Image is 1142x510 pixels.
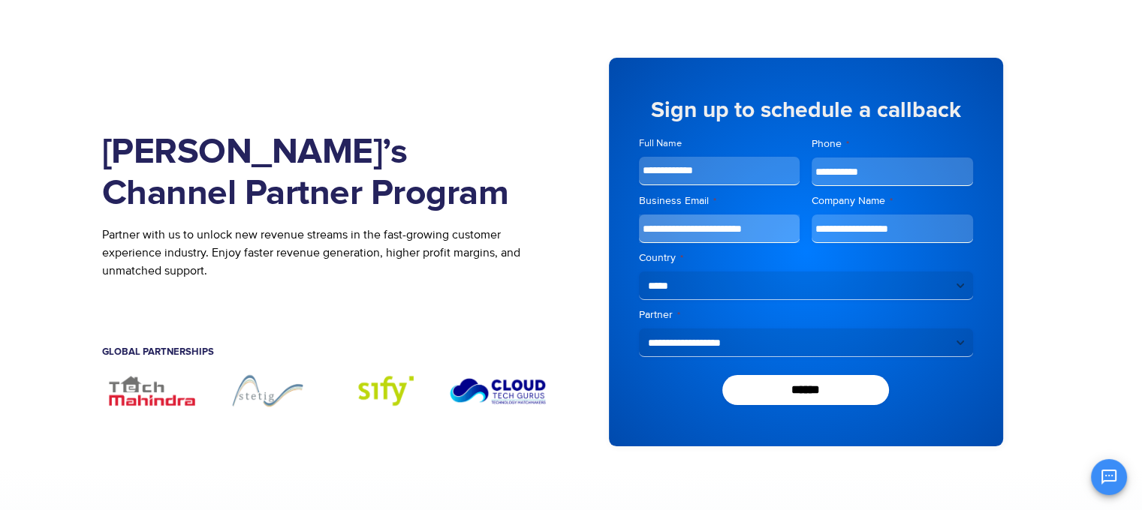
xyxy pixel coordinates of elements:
button: Open chat [1091,459,1127,495]
h5: Global Partnerships [102,347,549,357]
label: Partner [639,307,973,322]
label: Country [639,250,973,265]
label: Business Email [639,193,800,208]
div: 5 / 7 [333,372,433,409]
div: Image Carousel [102,372,549,409]
img: TechMahindra [102,372,203,409]
p: Partner with us to unlock new revenue streams in the fast-growing customer experience industry. E... [102,226,549,280]
div: 6 / 7 [448,372,549,409]
div: 3 / 7 [102,372,203,409]
img: CloubTech [448,372,549,409]
div: 4 / 7 [217,372,318,409]
h5: Sign up to schedule a callback [639,99,973,121]
label: Company Name [812,193,973,208]
img: Sify [333,372,433,409]
label: Full Name [639,136,800,151]
h1: [PERSON_NAME]’s Channel Partner Program [102,132,549,214]
label: Phone [812,136,973,151]
img: Stetig [217,372,318,409]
